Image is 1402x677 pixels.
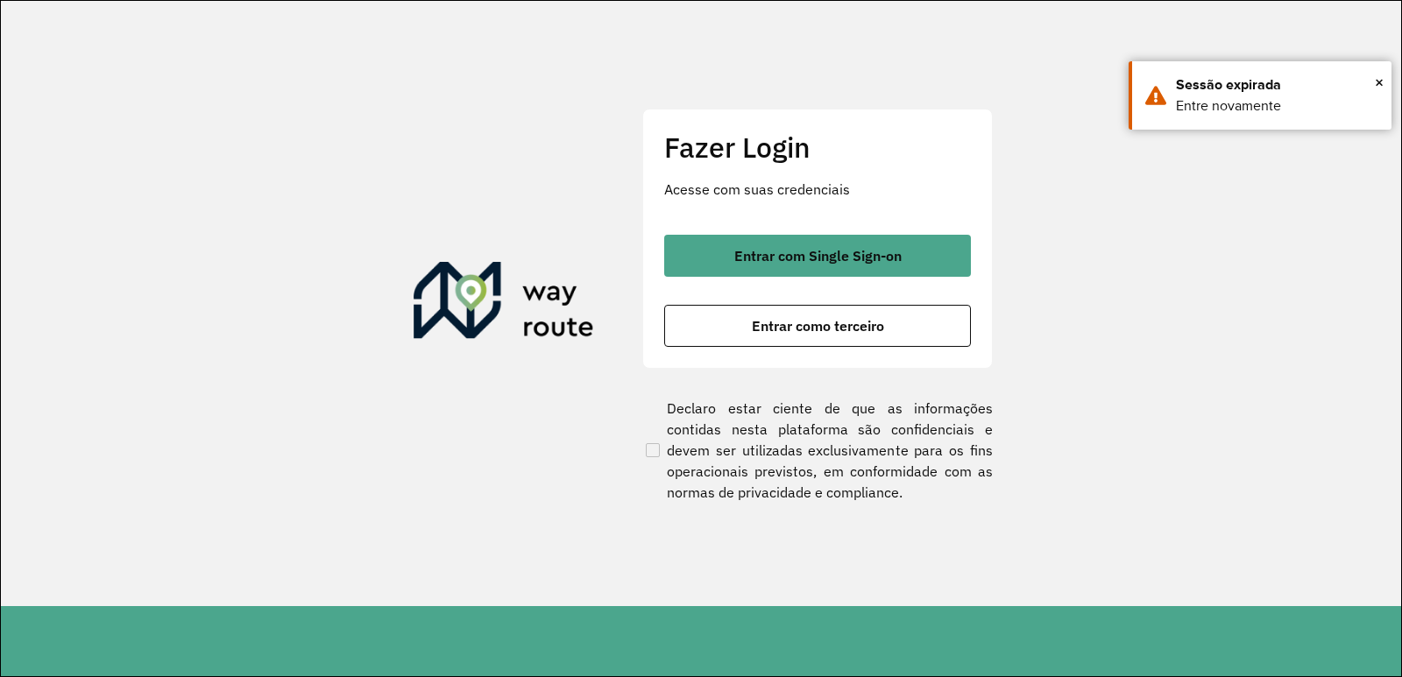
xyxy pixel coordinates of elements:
[1375,69,1384,95] span: ×
[414,262,594,346] img: Roteirizador AmbevTech
[752,319,884,333] span: Entrar como terceiro
[1375,69,1384,95] button: Close
[664,130,971,164] h2: Fazer Login
[1176,95,1378,116] div: Entre novamente
[734,249,902,263] span: Entrar com Single Sign-on
[1176,74,1378,95] div: Sessão expirada
[642,398,993,503] label: Declaro estar ciente de que as informações contidas nesta plataforma são confidenciais e devem se...
[664,179,971,200] p: Acesse com suas credenciais
[664,235,971,277] button: button
[664,305,971,347] button: button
